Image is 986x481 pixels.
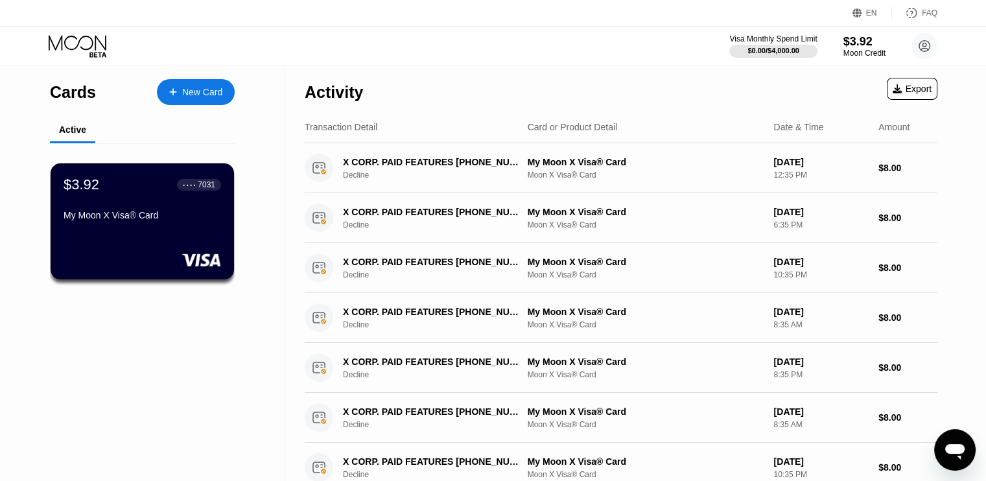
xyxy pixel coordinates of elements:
div: Date & Time [773,122,823,132]
div: X CORP. PAID FEATURES [PHONE_NUMBER] USDeclineMy Moon X Visa® CardMoon X Visa® Card[DATE]8:35 PM$... [305,343,937,393]
div: 8:35 PM [773,370,868,379]
div: FAQ [922,8,937,18]
div: X CORP. PAID FEATURES [PHONE_NUMBER] US [343,307,521,317]
iframe: Button to launch messaging window [934,429,976,471]
div: Export [887,78,937,100]
div: X CORP. PAID FEATURES [PHONE_NUMBER] US [343,207,521,217]
div: Decline [343,370,534,379]
div: 12:35 PM [773,170,868,180]
div: My Moon X Visa® Card [528,456,764,467]
div: X CORP. PAID FEATURES [PHONE_NUMBER] USDeclineMy Moon X Visa® CardMoon X Visa® Card[DATE]8:35 AM$... [305,393,937,443]
div: Active [59,124,86,135]
div: Moon X Visa® Card [528,270,764,279]
div: Decline [343,420,534,429]
div: $8.00 [878,263,937,273]
div: $3.92 [64,176,99,193]
div: Transaction Detail [305,122,377,132]
div: EN [866,8,877,18]
div: Decline [343,170,534,180]
div: X CORP. PAID FEATURES [PHONE_NUMBER] US [343,357,521,367]
div: X CORP. PAID FEATURES [PHONE_NUMBER] USDeclineMy Moon X Visa® CardMoon X Visa® Card[DATE]12:35 PM... [305,143,937,193]
div: Amount [878,122,910,132]
div: [DATE] [773,207,868,217]
div: X CORP. PAID FEATURES [PHONE_NUMBER] US [343,406,521,417]
div: Moon X Visa® Card [528,420,764,429]
div: 8:35 AM [773,420,868,429]
div: [DATE] [773,456,868,467]
div: [DATE] [773,157,868,167]
div: 8:35 AM [773,320,868,329]
div: $3.92● ● ● ●7031My Moon X Visa® Card [51,163,234,279]
div: X CORP. PAID FEATURES [PHONE_NUMBER] US [343,257,521,267]
div: New Card [182,87,222,98]
div: Decline [343,470,534,479]
div: Export [893,84,932,94]
div: X CORP. PAID FEATURES [PHONE_NUMBER] USDeclineMy Moon X Visa® CardMoon X Visa® Card[DATE]8:35 AM$... [305,293,937,343]
div: $8.00 [878,362,937,373]
div: $3.92Moon Credit [843,35,886,58]
div: My Moon X Visa® Card [528,207,764,217]
div: $8.00 [878,462,937,473]
div: My Moon X Visa® Card [64,210,221,220]
div: Moon X Visa® Card [528,370,764,379]
div: 10:35 PM [773,470,868,479]
div: My Moon X Visa® Card [528,257,764,267]
div: Moon X Visa® Card [528,320,764,329]
div: My Moon X Visa® Card [528,357,764,367]
div: Card or Product Detail [528,122,618,132]
div: X CORP. PAID FEATURES [PHONE_NUMBER] US [343,157,521,167]
div: 10:35 PM [773,270,868,279]
div: Visa Monthly Spend Limit [729,34,817,43]
div: My Moon X Visa® Card [528,307,764,317]
div: X CORP. PAID FEATURES [PHONE_NUMBER] USDeclineMy Moon X Visa® CardMoon X Visa® Card[DATE]6:35 PM$... [305,193,937,243]
div: Moon Credit [843,49,886,58]
div: Decline [343,270,534,279]
div: $8.00 [878,213,937,223]
div: Decline [343,220,534,229]
div: [DATE] [773,257,868,267]
div: Cards [50,83,96,102]
div: Visa Monthly Spend Limit$0.00/$4,000.00 [729,34,817,58]
div: 6:35 PM [773,220,868,229]
div: FAQ [892,6,937,19]
div: 7031 [198,180,215,189]
div: $8.00 [878,163,937,173]
div: [DATE] [773,307,868,317]
div: Moon X Visa® Card [528,170,764,180]
div: [DATE] [773,406,868,417]
div: [DATE] [773,357,868,367]
div: $8.00 [878,412,937,423]
div: X CORP. PAID FEATURES [PHONE_NUMBER] US [343,456,521,467]
div: $3.92 [843,35,886,49]
div: EN [852,6,892,19]
div: Moon X Visa® Card [528,470,764,479]
div: Activity [305,83,363,102]
div: $8.00 [878,312,937,323]
div: $0.00 / $4,000.00 [747,47,799,54]
div: Decline [343,320,534,329]
div: New Card [157,79,235,105]
div: X CORP. PAID FEATURES [PHONE_NUMBER] USDeclineMy Moon X Visa® CardMoon X Visa® Card[DATE]10:35 PM... [305,243,937,293]
div: My Moon X Visa® Card [528,157,764,167]
div: My Moon X Visa® Card [528,406,764,417]
div: ● ● ● ● [183,183,196,187]
div: Moon X Visa® Card [528,220,764,229]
